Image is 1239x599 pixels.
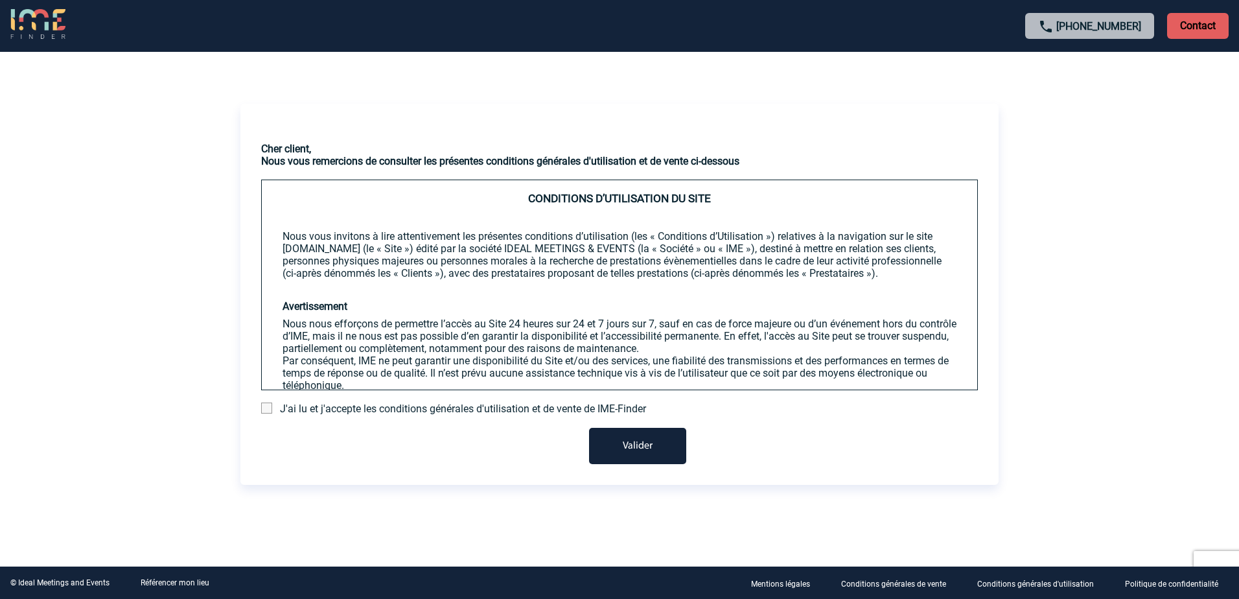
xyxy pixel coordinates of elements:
a: Mentions légales [741,577,831,589]
h3: Cher client, Nous vous remercions de consulter les présentes conditions générales d'utilisation e... [261,143,978,167]
a: Politique de confidentialité [1115,577,1239,589]
p: Nous nous efforçons de permettre l’accès au Site 24 heures sur 24 et 7 jours sur 7, sauf en cas d... [283,318,956,355]
p: Conditions générales de vente [841,580,946,589]
span: J'ai lu et j'accepte les conditions générales d'utilisation et de vente de IME-Finder [280,403,646,415]
p: Conditions générales d'utilisation [977,580,1094,589]
div: © Ideal Meetings and Events [10,578,110,587]
p: Contact [1167,13,1229,39]
img: call-24-px.png [1038,19,1054,34]
p: Nous vous invitons à lire attentivement les présentes conditions d’utilisation (les « Conditions ... [283,230,956,279]
p: Politique de confidentialité [1125,580,1218,589]
p: Par conséquent, IME ne peut garantir une disponibilité du Site et/ou des services, une fiabilité ... [283,355,956,392]
a: Conditions générales de vente [831,577,967,589]
strong: Avertissement [283,300,347,312]
span: CONDITIONS D’UTILISATION DU SITE [528,192,711,205]
a: Référencer mon lieu [141,578,209,587]
a: [PHONE_NUMBER] [1056,20,1141,32]
p: Mentions légales [751,580,810,589]
a: Conditions générales d'utilisation [967,577,1115,589]
button: Valider [589,428,686,464]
